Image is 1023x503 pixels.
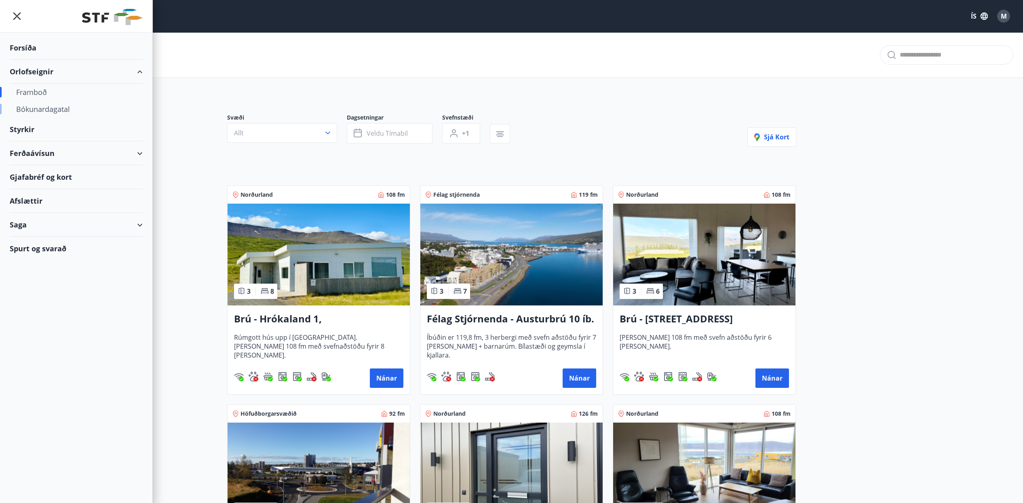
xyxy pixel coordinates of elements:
span: Veldu tímabil [367,129,408,138]
span: 119 fm [579,191,598,199]
div: Þurrkari [470,372,480,381]
div: Afslættir [10,189,143,213]
span: Norðurland [433,410,466,418]
span: Allt [234,128,244,137]
span: [PERSON_NAME] 108 fm með svefn aðstöðu fyrir 6 [PERSON_NAME]. [620,333,789,360]
div: Gæludýr [634,372,644,381]
span: 3 [247,287,251,296]
div: Spurt og svarað [10,237,143,260]
span: 92 fm [389,410,405,418]
div: Þvottavél [278,372,287,381]
img: HJRyFFsYp6qjeUYhR4dAD8CaCEsnIFYZ05miwXoh.svg [427,372,437,381]
div: Framboð [16,84,136,101]
div: Þurrkari [678,372,688,381]
span: 126 fm [579,410,598,418]
button: Veldu tímabil [347,123,432,143]
span: 108 fm [772,410,791,418]
img: Dl16BY4EX9PAW649lg1C3oBuIaAsR6QVDQBO2cTm.svg [663,372,673,381]
button: Allt [227,123,337,143]
div: Gæludýr [249,372,258,381]
img: hddCLTAnxqFUMr1fxmbGG8zWilo2syolR0f9UjPn.svg [678,372,688,381]
div: Þráðlaust net [234,372,244,381]
img: hddCLTAnxqFUMr1fxmbGG8zWilo2syolR0f9UjPn.svg [292,372,302,381]
button: Sjá kort [747,127,796,147]
div: Reykingar / Vape [485,372,495,381]
img: h89QDIuHlAdpqTriuIvuEWkTH976fOgBEOOeu1mi.svg [649,372,658,381]
span: Íbúðin er 119,8 fm, 3 herbergi með svefn aðstöðu fyrir 7 [PERSON_NAME] + barnarúm. Bílastæði og g... [427,333,596,360]
button: Nánar [563,368,596,388]
div: Ferðaávísun [10,141,143,165]
span: 108 fm [386,191,405,199]
div: Forsíða [10,36,143,60]
div: Heitur pottur [263,372,273,381]
div: Reykingar / Vape [307,372,316,381]
img: nH7E6Gw2rvWFb8XaSdRp44dhkQaj4PJkOoRYItBQ.svg [321,372,331,381]
img: Paella dish [613,204,795,305]
img: QNIUl6Cv9L9rHgMXwuzGLuiJOj7RKqxk9mBFPqjq.svg [307,372,316,381]
img: QNIUl6Cv9L9rHgMXwuzGLuiJOj7RKqxk9mBFPqjq.svg [692,372,702,381]
span: 7 [463,287,467,296]
div: Heitur pottur [649,372,658,381]
img: hddCLTAnxqFUMr1fxmbGG8zWilo2syolR0f9UjPn.svg [470,372,480,381]
button: Nánar [370,368,403,388]
img: nH7E6Gw2rvWFb8XaSdRp44dhkQaj4PJkOoRYItBQ.svg [707,372,717,381]
span: Svæði [227,114,347,123]
span: 108 fm [772,191,791,199]
button: +1 [442,123,480,143]
span: Norðurland [626,191,658,199]
div: Þráðlaust net [427,372,437,381]
h3: Félag Stjórnenda - Austurbrú 10 íb. 201 [427,312,596,326]
img: pxcaIm5dSOV3FS4whs1soiYWTwFQvksT25a9J10C.svg [249,372,258,381]
div: Orlofseignir [10,60,143,84]
img: Paella dish [228,204,410,305]
img: QNIUl6Cv9L9rHgMXwuzGLuiJOj7RKqxk9mBFPqjq.svg [485,372,495,381]
div: Reykingar / Vape [692,372,702,381]
img: HJRyFFsYp6qjeUYhR4dAD8CaCEsnIFYZ05miwXoh.svg [234,372,244,381]
div: Styrkir [10,118,143,141]
img: h89QDIuHlAdpqTriuIvuEWkTH976fOgBEOOeu1mi.svg [263,372,273,381]
div: Þráðlaust net [620,372,629,381]
button: Nánar [755,368,789,388]
span: 6 [656,287,660,296]
div: Hleðslustöð fyrir rafbíla [321,372,331,381]
button: ÍS [966,9,992,23]
span: +1 [462,129,469,138]
img: union_logo [82,9,143,25]
div: Gjafabréf og kort [10,165,143,189]
span: 3 [440,287,443,296]
h3: Brú - Hrókaland 1, [GEOGRAPHIC_DATA] [234,312,403,326]
span: Höfuðborgarsvæðið [240,410,297,418]
span: Rúmgott hús upp í [GEOGRAPHIC_DATA]. [PERSON_NAME] 108 fm með svefnaðstöðu fyrir 8 [PERSON_NAME]. [234,333,403,360]
button: menu [10,9,24,23]
button: M [994,6,1013,26]
div: Þurrkari [292,372,302,381]
img: HJRyFFsYp6qjeUYhR4dAD8CaCEsnIFYZ05miwXoh.svg [620,372,629,381]
div: Saga [10,213,143,237]
img: Dl16BY4EX9PAW649lg1C3oBuIaAsR6QVDQBO2cTm.svg [456,372,466,381]
img: Paella dish [420,204,603,305]
div: Þvottavél [456,372,466,381]
div: Hleðslustöð fyrir rafbíla [707,372,717,381]
div: Gæludýr [441,372,451,381]
span: Norðurland [240,191,273,199]
img: pxcaIm5dSOV3FS4whs1soiYWTwFQvksT25a9J10C.svg [441,372,451,381]
h3: Brú - [STREET_ADDRESS] [620,312,789,326]
div: Þvottavél [663,372,673,381]
span: Félag stjórnenda [433,191,480,199]
span: 3 [633,287,636,296]
img: Dl16BY4EX9PAW649lg1C3oBuIaAsR6QVDQBO2cTm.svg [278,372,287,381]
span: Dagsetningar [347,114,442,123]
div: Bókunardagatal [16,101,136,118]
span: Sjá kort [754,133,789,141]
span: Norðurland [626,410,658,418]
span: Svefnstæði [442,114,490,123]
img: pxcaIm5dSOV3FS4whs1soiYWTwFQvksT25a9J10C.svg [634,372,644,381]
span: 8 [270,287,274,296]
span: M [1001,12,1007,21]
